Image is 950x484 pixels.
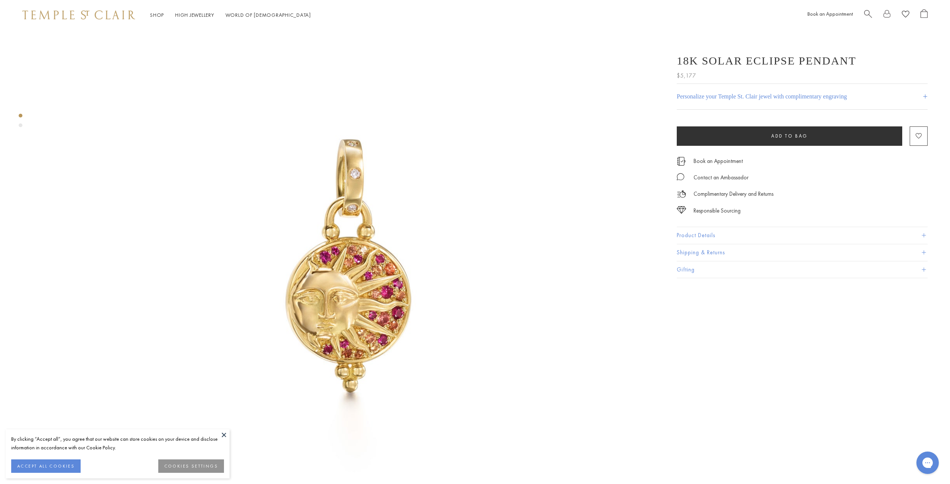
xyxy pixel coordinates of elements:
[19,112,22,133] div: Product gallery navigation
[677,189,686,199] img: icon_delivery.svg
[22,10,135,19] img: Temple St. Clair
[677,173,684,180] img: MessageIcon-01_2.svg
[694,206,741,216] div: Responsible Sourcing
[11,435,224,452] div: By clicking “Accept all”, you agree that our website can store cookies on your device and disclos...
[694,173,748,182] div: Contact an Ambassador
[150,12,164,18] a: ShopShop
[921,9,928,21] a: Open Shopping Bag
[864,9,872,21] a: Search
[694,189,773,199] p: Complimentary Delivery and Returns
[677,227,928,244] button: Product Details
[158,459,224,473] button: COOKIES SETTINGS
[677,71,696,81] span: $5,177
[677,92,847,101] h4: Personalize your Temple St. Clair jewel with complimentary engraving
[923,89,928,103] h4: +
[677,261,928,278] button: Gifting
[11,459,81,473] button: ACCEPT ALL COOKIES
[807,10,853,17] a: Book an Appointment
[677,54,856,67] h1: 18K Solar Eclipse Pendant
[175,12,214,18] a: High JewelleryHigh Jewellery
[677,244,928,261] button: Shipping & Returns
[771,133,808,139] span: Add to bag
[694,157,743,165] a: Book an Appointment
[677,206,686,214] img: icon_sourcing.svg
[150,10,311,20] nav: Main navigation
[902,9,909,21] a: View Wishlist
[677,157,686,166] img: icon_appointment.svg
[913,449,943,477] iframe: Gorgias live chat messenger
[225,12,311,18] a: World of [DEMOGRAPHIC_DATA]World of [DEMOGRAPHIC_DATA]
[677,126,902,146] button: Add to bag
